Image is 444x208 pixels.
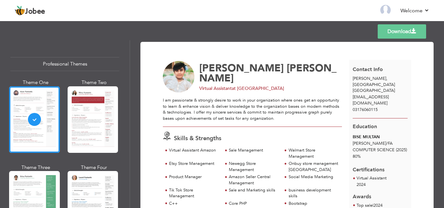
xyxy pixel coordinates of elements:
[289,161,338,173] div: Onbuy store management [GEOGRAPHIC_DATA]
[10,57,119,71] div: Professional Themes
[289,174,338,180] div: Social Media Marketing
[289,147,338,159] div: Walmart Store Management
[25,8,45,15] span: Jobee
[169,187,219,199] div: Tik Tok Store Management
[169,147,219,153] div: Virtual Assistant Amazon
[289,201,338,207] div: Bootstrap
[199,85,232,92] span: Virtual Assistant
[10,164,61,171] div: Theme Three
[353,188,371,201] span: Awards
[353,66,383,73] span: Contact Info
[232,85,284,92] span: at [GEOGRAPHIC_DATA]
[174,134,221,142] span: Skills & Strengths
[69,164,120,171] div: Theme Four
[199,61,337,85] span: [PERSON_NAME]
[353,141,393,146] span: [PERSON_NAME] FA
[15,6,45,16] a: Jobee
[353,134,408,140] div: BISE MULTAN
[169,201,219,207] div: C++
[289,187,338,199] div: business development skills
[163,61,195,93] img: No image
[353,76,386,81] span: [PERSON_NAME]
[357,182,386,188] p: 2024
[229,147,279,153] div: Sale Management
[353,147,395,153] span: COMPUTER SCIENCE
[229,174,279,186] div: Amazon Seller Central Management
[353,94,389,106] span: [EMAIL_ADDRESS][DOMAIN_NAME]
[353,153,361,159] span: 80%
[163,97,342,121] div: I am passionate & strongly desire to work in your organization where ones get an opportunity to l...
[353,161,385,174] span: Certifications
[380,5,391,15] img: Profile Img
[353,123,377,130] span: Education
[229,161,279,173] div: Newegg Store Management
[357,175,386,181] span: Virtual Assistant
[15,6,25,16] img: jobee.io
[199,61,284,75] span: [PERSON_NAME]
[353,88,395,93] span: [GEOGRAPHIC_DATA]
[396,147,407,153] span: (2025)
[169,161,219,167] div: Etsy Store Management
[386,141,388,146] span: /
[69,79,120,86] div: Theme Two
[169,174,219,180] div: Product Manager
[353,107,378,113] span: 03176060115
[349,76,411,94] div: [GEOGRAPHIC_DATA]
[400,7,429,15] a: Welcome
[229,201,279,207] div: Core PHP
[10,79,61,86] div: Theme One
[378,24,426,39] a: Download
[386,76,387,81] span: ,
[229,187,279,193] div: Sale and Marketing skills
